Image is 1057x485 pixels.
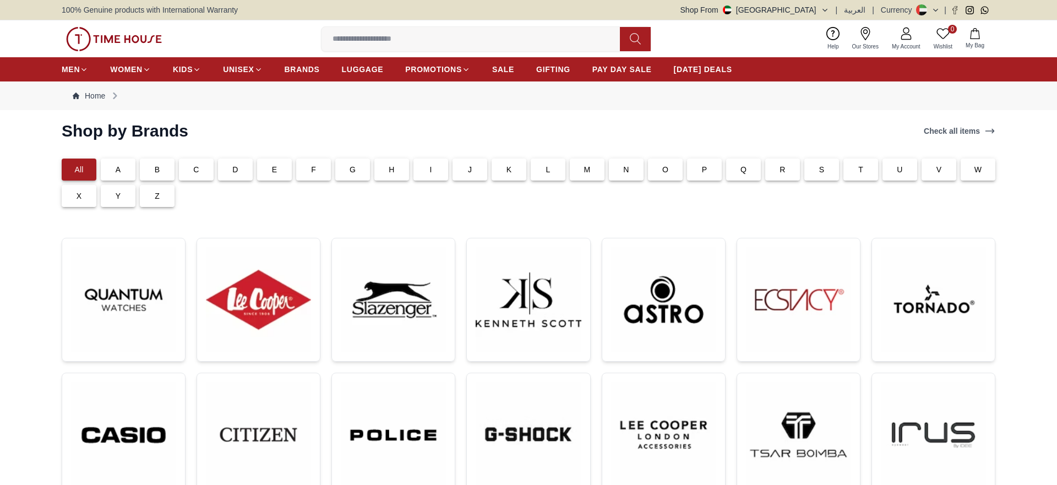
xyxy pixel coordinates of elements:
img: United Arab Emirates [723,6,732,14]
p: E [272,164,277,175]
span: GIFTING [536,64,570,75]
span: 0 [948,25,957,34]
p: N [623,164,629,175]
a: Whatsapp [980,6,989,14]
img: ... [71,247,176,352]
a: Our Stores [846,25,885,53]
span: Help [823,42,843,51]
a: BRANDS [285,59,320,79]
a: KIDS [173,59,201,79]
span: MEN [62,64,80,75]
a: Facebook [951,6,959,14]
span: BRANDS [285,64,320,75]
a: Help [821,25,846,53]
p: M [584,164,591,175]
p: J [468,164,472,175]
p: L [546,164,551,175]
a: GIFTING [536,59,570,79]
p: G [350,164,356,175]
button: Shop From[GEOGRAPHIC_DATA] [680,4,829,15]
p: A [116,164,121,175]
img: ... [881,247,986,352]
p: H [389,164,394,175]
div: Currency [881,4,917,15]
img: ... [341,247,446,352]
a: 0Wishlist [927,25,959,53]
span: PAY DAY SALE [592,64,652,75]
a: MEN [62,59,88,79]
span: KIDS [173,64,193,75]
span: LUGGAGE [342,64,384,75]
p: S [819,164,825,175]
span: Wishlist [929,42,957,51]
span: 100% Genuine products with International Warranty [62,4,238,15]
img: ... [206,247,311,352]
p: W [974,164,982,175]
p: U [897,164,902,175]
img: ... [66,27,162,51]
span: My Bag [961,41,989,50]
img: ... [746,247,851,352]
span: SALE [492,64,514,75]
p: T [858,164,863,175]
p: Q [740,164,747,175]
img: ... [476,247,581,352]
p: P [702,164,707,175]
p: Y [116,190,121,201]
p: I [429,164,432,175]
a: LUGGAGE [342,59,384,79]
a: PAY DAY SALE [592,59,652,79]
a: Instagram [966,6,974,14]
a: Check all items [922,123,998,139]
p: Z [155,190,160,201]
span: WOMEN [110,64,143,75]
span: UNISEX [223,64,254,75]
a: Home [73,90,105,101]
a: UNISEX [223,59,262,79]
span: | [872,4,874,15]
p: All [74,164,83,175]
a: [DATE] DEALS [674,59,732,79]
p: B [155,164,160,175]
span: My Account [887,42,925,51]
p: C [193,164,199,175]
p: X [77,190,82,201]
p: K [506,164,512,175]
p: F [311,164,316,175]
p: R [780,164,785,175]
p: V [936,164,942,175]
span: | [836,4,838,15]
span: [DATE] DEALS [674,64,732,75]
span: | [944,4,946,15]
a: SALE [492,59,514,79]
a: WOMEN [110,59,151,79]
span: PROMOTIONS [405,64,462,75]
button: العربية [844,4,865,15]
nav: Breadcrumb [62,81,995,110]
span: Our Stores [848,42,883,51]
a: PROMOTIONS [405,59,470,79]
img: ... [611,247,716,352]
p: D [232,164,238,175]
h2: Shop by Brands [62,121,188,141]
p: O [662,164,668,175]
button: My Bag [959,26,991,52]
